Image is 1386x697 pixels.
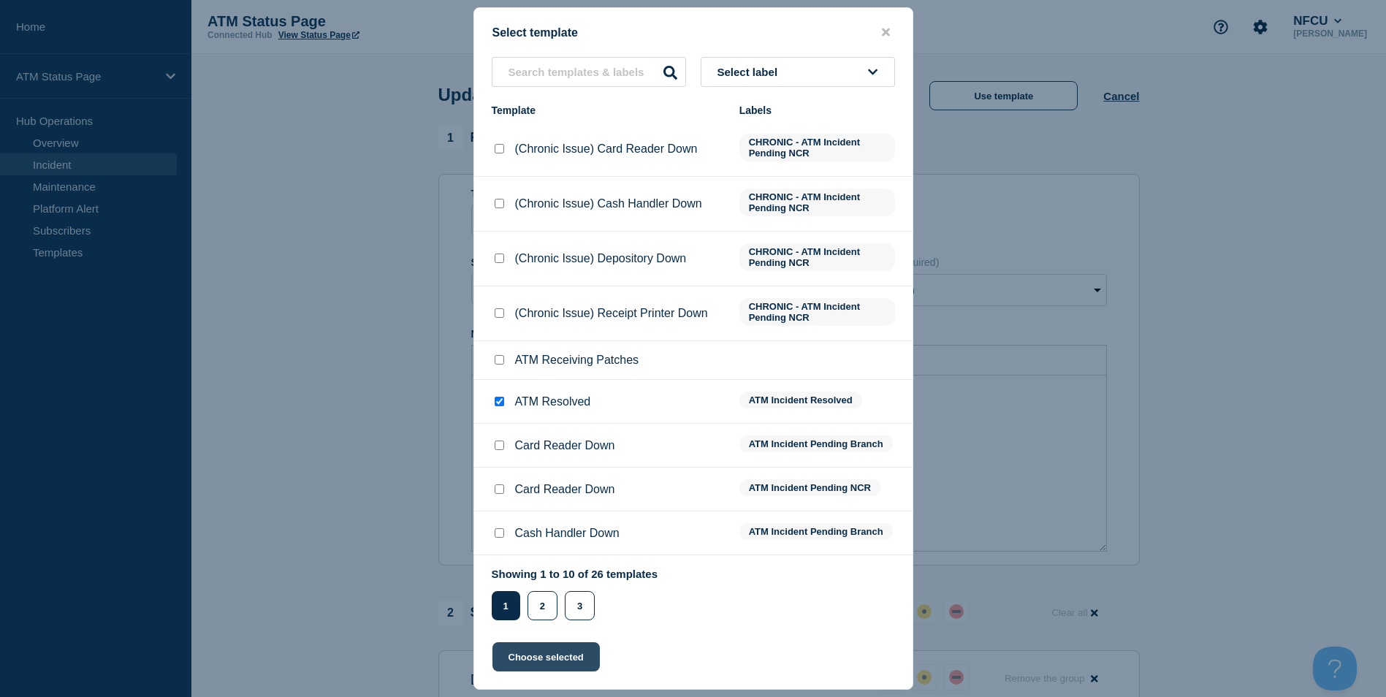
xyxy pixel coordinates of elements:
[739,523,893,540] span: ATM Incident Pending Branch
[495,254,504,263] input: (Chronic Issue) Depository Down checkbox
[739,243,895,271] span: CHRONIC - ATM Incident Pending NCR
[492,568,658,580] p: Showing 1 to 10 of 26 templates
[495,199,504,208] input: (Chronic Issue) Cash Handler Down checkbox
[515,354,639,367] p: ATM Receiving Patches
[515,483,615,496] p: Card Reader Down
[739,479,880,496] span: ATM Incident Pending NCR
[565,591,595,620] button: 3
[495,484,504,494] input: Card Reader Down checkbox
[739,392,862,408] span: ATM Incident Resolved
[739,104,895,116] div: Labels
[492,57,686,87] input: Search templates & labels
[492,591,520,620] button: 1
[717,66,784,78] span: Select label
[739,435,893,452] span: ATM Incident Pending Branch
[495,144,504,153] input: (Chronic Issue) Card Reader Down checkbox
[877,26,894,39] button: close button
[739,134,895,161] span: CHRONIC - ATM Incident Pending NCR
[739,188,895,216] span: CHRONIC - ATM Incident Pending NCR
[492,104,725,116] div: Template
[528,591,557,620] button: 2
[701,57,895,87] button: Select label
[515,252,687,265] p: (Chronic Issue) Depository Down
[515,197,702,210] p: (Chronic Issue) Cash Handler Down
[495,397,504,406] input: ATM Resolved checkbox
[515,527,620,540] p: Cash Handler Down
[495,441,504,450] input: Card Reader Down checkbox
[739,298,895,326] span: CHRONIC - ATM Incident Pending NCR
[495,355,504,365] input: ATM Receiving Patches checkbox
[495,528,504,538] input: Cash Handler Down checkbox
[495,308,504,318] input: (Chronic Issue) Receipt Printer Down checkbox
[515,307,708,320] p: (Chronic Issue) Receipt Printer Down
[515,395,591,408] p: ATM Resolved
[492,642,600,671] button: Choose selected
[474,26,913,39] div: Select template
[515,142,698,156] p: (Chronic Issue) Card Reader Down
[515,439,615,452] p: Card Reader Down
